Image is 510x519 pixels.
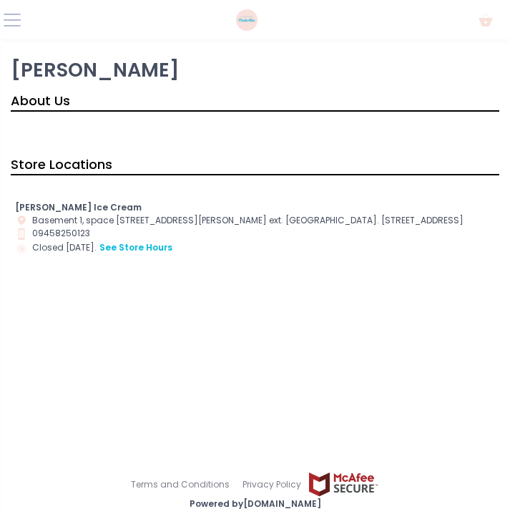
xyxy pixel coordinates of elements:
[11,155,499,175] div: Store Locations
[236,9,258,31] img: logo
[11,91,499,112] div: About Us
[308,472,379,497] img: mcafee-secure
[15,214,495,228] div: Basement 1, space [STREET_ADDRESS][PERSON_NAME] ext. [GEOGRAPHIC_DATA]. [STREET_ADDRESS]
[131,472,236,498] a: Terms and Conditions
[15,227,495,241] div: 09458250123
[15,201,142,213] b: [PERSON_NAME] Ice Cream
[99,241,173,255] button: see store hours
[236,472,308,498] a: Privacy Policy
[15,241,495,255] div: Closed [DATE].
[11,59,499,82] p: [PERSON_NAME]
[190,498,321,510] a: Powered by[DOMAIN_NAME]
